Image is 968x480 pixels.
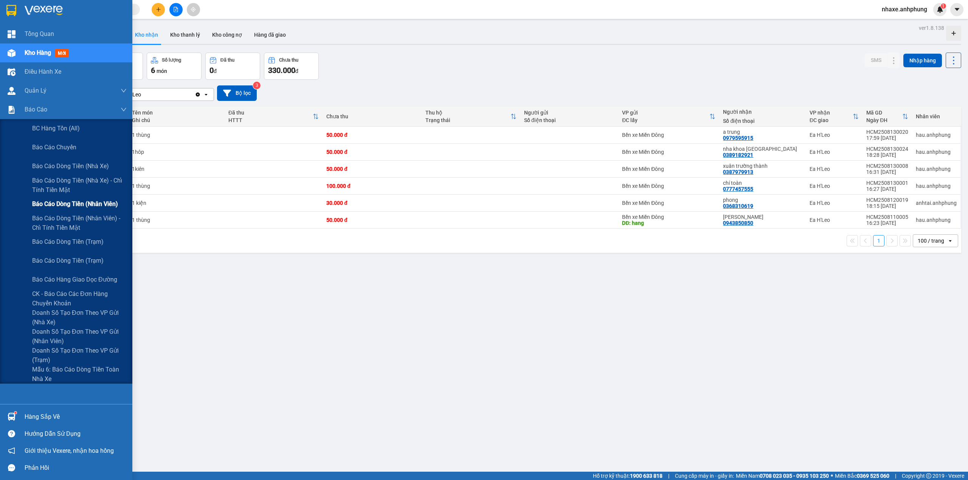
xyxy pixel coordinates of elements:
div: Bến xe Miền Đông [622,149,715,155]
strong: 1900 633 818 [630,473,662,479]
div: 30.000 đ [326,200,417,206]
div: Bến xe Miền Đông [622,183,715,189]
div: hau.anhphung [916,149,957,155]
th: Toggle SortBy [806,107,863,127]
img: logo-vxr [6,5,16,16]
button: caret-down [950,3,963,16]
div: Số điện thoại [524,117,614,123]
span: Miền Nam [736,472,829,480]
button: Chưa thu330.000đ [264,53,319,80]
div: 0777457555 [723,186,753,192]
div: VP nhận [810,110,853,116]
span: Doanh số tạo đơn theo VP gửi (nhân viên) [32,327,127,346]
div: 1kiên [132,166,221,172]
div: 100 / trang [918,237,944,245]
span: 330.000 [268,66,295,75]
div: 1 thùng [132,217,221,223]
span: Doanh số tạo đơn theo VP gửi (trạm) [32,346,127,365]
button: Kho thanh lý [164,26,206,44]
div: HCM2508130020 [866,129,908,135]
div: 1 kiện [132,200,221,206]
div: Bến xe Miền Đông [622,132,715,138]
span: đ [214,68,217,74]
span: down [121,88,127,94]
button: SMS [865,53,887,67]
div: Đã thu [228,110,313,116]
div: 1 thùng [132,183,221,189]
div: minh tùng [723,214,802,220]
span: Tổng Quan [25,29,54,39]
div: HCM2508120019 [866,197,908,203]
div: Người nhận [723,109,802,115]
img: warehouse-icon [8,49,16,57]
svg: Clear value [195,91,201,98]
img: dashboard-icon [8,30,16,38]
div: HCM2508130001 [866,180,908,186]
button: 1 [873,235,884,246]
span: Báo cáo chuyến [32,142,76,152]
span: Quản Lý [25,86,47,95]
div: Nhân viên [916,113,957,119]
th: Toggle SortBy [863,107,912,127]
span: 0 [209,66,214,75]
span: Báo cáo dòng tiền (trạm) [32,256,104,265]
div: 50.000 đ [326,132,417,138]
button: plus [152,3,165,16]
span: BC hàng tồn (all) [32,124,80,133]
button: Hàng đã giao [248,26,292,44]
strong: 0369 525 060 [857,473,889,479]
div: Phản hồi [25,462,127,474]
span: Hỗ trợ kỹ thuật: [593,472,662,480]
div: 16:23 [DATE] [866,220,908,226]
div: Mã GD [866,110,902,116]
div: Ghi chú [132,117,221,123]
img: warehouse-icon [8,413,16,421]
span: caret-down [954,6,960,13]
div: Bến xe Miền Đông [622,166,715,172]
img: solution-icon [8,106,16,114]
div: Số lượng [162,57,181,63]
span: Báo cáo dòng tiền (nhân viên) - chỉ tính tiền mặt [32,214,127,232]
button: file-add [169,3,183,16]
span: Doanh số tạo đơn theo VP gửi (nhà xe) [32,308,127,327]
img: warehouse-icon [8,87,16,95]
span: Báo cáo dòng tiền (nhà xe) [32,161,109,171]
button: Kho nhận [129,26,164,44]
div: 0368310619 [723,203,753,209]
div: nha khoa việt mỹ [723,146,802,152]
span: question-circle [8,430,15,437]
sup: 1 [14,412,17,414]
span: down [121,107,127,113]
div: Chưa thu [279,57,298,63]
button: Nhập hàng [903,54,942,67]
span: món [157,68,167,74]
button: Kho công nợ [206,26,248,44]
span: plus [156,7,161,12]
div: anhtai.anhphung [916,200,957,206]
span: Báo cáo hàng giao dọc đường [32,275,117,284]
span: 1 [942,3,945,9]
div: 50.000 đ [326,166,417,172]
div: 50.000 đ [326,217,417,223]
span: nhaxe.anhphung [876,5,933,14]
img: icon-new-feature [937,6,943,13]
div: Số điện thoại [723,118,802,124]
span: | [668,472,669,480]
span: Báo cáo dòng tiền (nhà xe) - chỉ tính tiền mặt [32,176,127,195]
button: Bộ lọc [217,85,257,101]
div: ĐC lấy [622,117,709,123]
strong: 0708 023 035 - 0935 103 250 [760,473,829,479]
div: Ea H'Leo [810,217,859,223]
div: Bến xe Miền Đông [622,200,715,206]
div: 100.000 đ [326,183,417,189]
div: Chưa thu [326,113,417,119]
span: Báo cáo dòng tiền (nhân viên) [32,199,118,209]
div: Thu hộ [425,110,510,116]
div: 0389182921 [723,152,753,158]
div: 50.000 đ [326,149,417,155]
span: copyright [926,473,931,478]
span: Điều hành xe [25,67,61,76]
svg: open [203,91,209,98]
button: aim [187,3,200,16]
div: Người gửi [524,110,614,116]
